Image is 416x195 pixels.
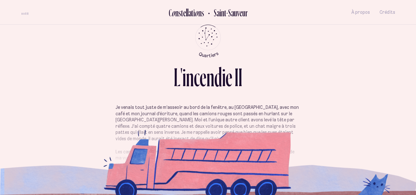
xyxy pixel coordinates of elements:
button: À propos [351,5,370,20]
div: e [226,64,232,90]
div: i [193,7,195,18]
span: Crédits [380,10,395,15]
div: n [198,7,202,18]
h2: Saint-Sauveur [209,7,248,18]
div: l [187,7,188,18]
div: t [191,7,193,18]
div: n [206,64,214,90]
div: o [172,7,175,18]
div: I [235,64,238,90]
div: C [169,7,172,18]
div: t [181,7,183,18]
tspan: Quartiers [198,50,219,58]
div: d [214,64,222,90]
button: Retour au menu principal [189,25,227,58]
div: ' [180,64,182,90]
button: Retour au Quartier [204,7,248,18]
div: e [200,64,206,90]
div: s [179,7,181,18]
div: n [175,7,179,18]
div: I [238,64,242,90]
div: o [195,7,198,18]
p: Les camions ont pris la [GEOGRAPHIC_DATA] et se sont arrêtés un peu plus loin, hors de ma vue. Le... [116,149,300,168]
p: Je venais tout juste de m’asseoir au bord de la fenêtre, au [GEOGRAPHIC_DATA], avec mon café et m... [116,104,300,142]
span: À propos [351,10,370,15]
div: n [186,64,194,90]
div: s [202,7,204,18]
div: e [183,7,186,18]
div: i [222,64,226,90]
button: Crédits [380,5,395,20]
div: c [194,64,200,90]
div: l [186,7,187,18]
div: a [188,7,191,18]
div: i [182,64,186,90]
div: L [174,64,180,90]
button: volume audio [21,9,29,16]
